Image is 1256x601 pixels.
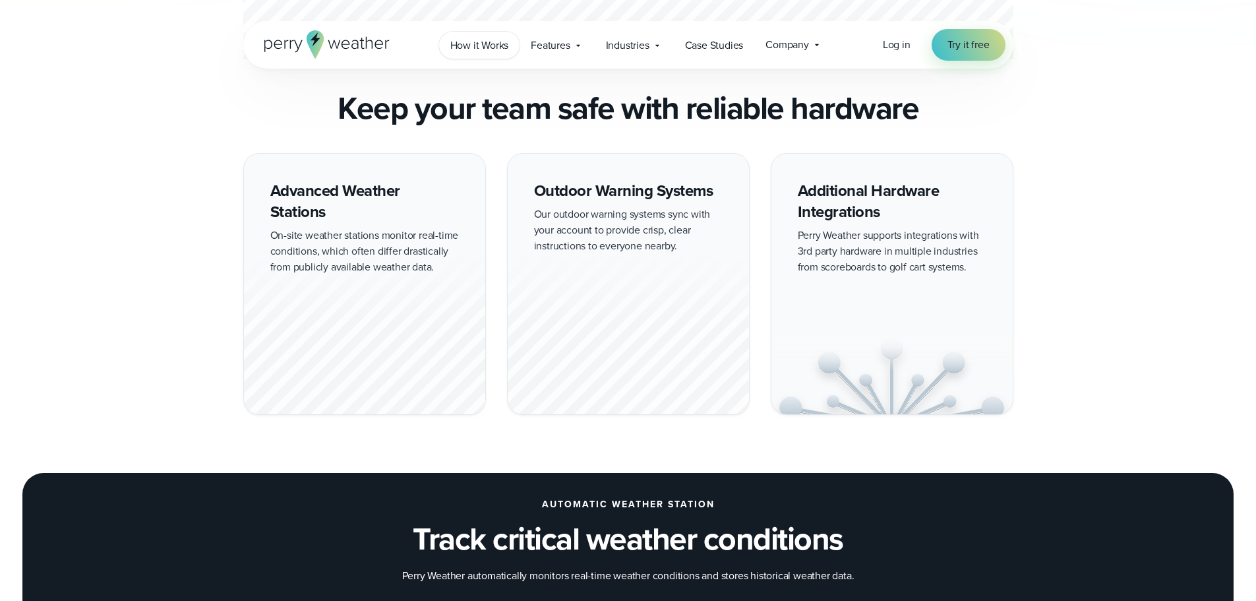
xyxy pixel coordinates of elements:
[765,37,809,53] span: Company
[450,38,509,53] span: How it Works
[606,38,649,53] span: Industries
[531,38,570,53] span: Features
[338,90,918,127] h2: Keep your team safe with reliable hardware
[685,38,744,53] span: Case Studies
[413,521,843,557] h3: Track critical weather conditions
[932,29,1005,61] a: Try it free
[883,37,911,52] span: Log in
[947,37,990,53] span: Try it free
[542,499,715,510] h2: AUTOMATIC WEATHER STATION
[771,337,1013,415] img: Integration-Light.svg
[674,32,755,59] a: Case Studies
[883,37,911,53] a: Log in
[402,568,854,584] p: Perry Weather automatically monitors real-time weather conditions and stores historical weather d...
[439,32,520,59] a: How it Works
